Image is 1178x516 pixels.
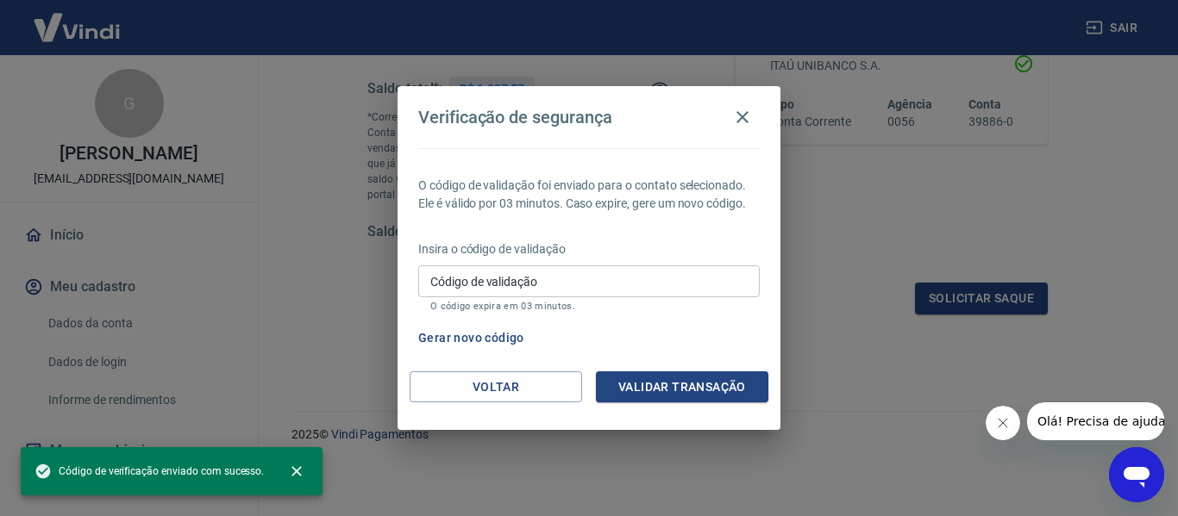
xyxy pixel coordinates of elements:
[10,12,145,26] span: Olá! Precisa de ajuda?
[34,463,264,480] span: Código de verificação enviado com sucesso.
[411,322,531,354] button: Gerar novo código
[1109,447,1164,502] iframe: Botão para abrir a janela de mensagens
[430,301,748,312] p: O código expira em 03 minutos.
[986,406,1020,440] iframe: Fechar mensagem
[418,240,760,258] p: Insira o código de validação
[410,371,582,403] button: Voltar
[418,177,760,213] p: O código de validação foi enviado para o contato selecionado. Ele é válido por 03 minutos. Caso e...
[278,452,316,490] button: close
[1027,402,1164,440] iframe: Mensagem da empresa
[596,371,768,403] button: Validar transação
[418,107,612,127] h4: Verificação de segurança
